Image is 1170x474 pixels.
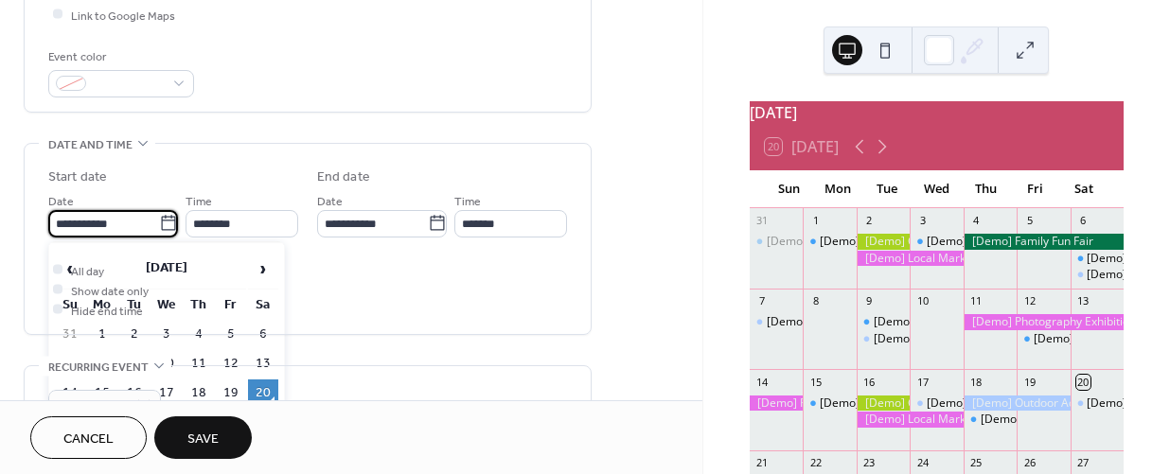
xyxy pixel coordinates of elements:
div: [Demo] Seniors' Social Tea [857,331,910,347]
div: 22 [808,456,823,470]
div: 31 [755,214,770,228]
div: Event color [48,47,190,67]
div: [Demo] Open Mic Night [1071,267,1124,283]
button: Save [154,416,252,459]
span: Do not repeat [56,394,127,415]
div: [Demo] Local Market [857,412,964,428]
div: 1 [808,214,823,228]
div: [Demo] Photography Exhibition [964,314,1124,330]
div: [Demo] Morning Yoga Bliss [1017,331,1070,347]
span: Recurring event [48,358,149,377]
div: [Demo] Morning Yoga Bliss [820,395,964,412]
span: Link to Google Maps [71,6,175,26]
div: 24 [915,456,930,470]
div: [Demo] Outdoor Adventure Day [964,395,1071,412]
div: 26 [1022,456,1037,470]
button: Cancel [30,416,147,459]
span: Date [317,191,343,211]
span: Hide end time [71,301,143,321]
div: 18 [969,375,984,389]
span: Show date only [71,281,149,301]
div: [Demo] Morning Yoga Bliss [803,395,856,412]
div: 13 [1076,294,1090,308]
div: 2 [862,214,877,228]
div: [DATE] [750,101,1124,124]
div: [Demo] Photography Exhibition [750,395,803,412]
div: [Demo] Culinary Cooking Class [910,395,963,412]
div: [Demo] Family Fun Fair [964,234,1124,250]
div: [Demo] Gardening Workshop [857,395,910,412]
div: [Demo] Fitness Bootcamp [803,234,856,250]
span: Cancel [63,430,114,449]
div: [Demo] Culinary Cooking Class [927,395,1090,412]
div: [Demo] Morning Yoga Bliss [750,234,803,250]
div: 17 [915,375,930,389]
div: [Demo] Book Club Gathering [767,314,918,330]
div: 9 [862,294,877,308]
div: Sat [1059,170,1108,208]
div: [Demo] Seniors' Social Tea [874,331,1016,347]
div: 20 [1076,375,1090,389]
div: 3 [915,214,930,228]
div: Tue [862,170,912,208]
div: 21 [755,456,770,470]
div: [Demo] Morning Yoga Bliss [767,234,911,250]
div: [Demo] Book Club Gathering [750,314,803,330]
span: Save [187,430,219,449]
div: 7 [755,294,770,308]
div: 12 [1022,294,1037,308]
div: [Demo] Morning Yoga Bliss [910,234,963,250]
div: 25 [969,456,984,470]
span: Time [186,191,212,211]
div: 19 [1022,375,1037,389]
div: 23 [862,456,877,470]
div: Thu [961,170,1010,208]
div: Sun [765,170,814,208]
span: Date [48,191,74,211]
div: 10 [915,294,930,308]
div: 4 [969,214,984,228]
div: 11 [969,294,984,308]
span: Date and time [48,135,133,155]
div: [Demo] Local Market [857,251,964,267]
div: [Demo] Gardening Workshop [857,234,910,250]
div: 27 [1076,456,1090,470]
div: [Demo] Morning Yoga Bliss [981,412,1125,428]
div: 16 [862,375,877,389]
div: 6 [1076,214,1090,228]
div: 15 [808,375,823,389]
span: All day [71,261,104,281]
div: [Demo] Open Mic Night [1071,395,1124,412]
div: Wed [912,170,961,208]
div: 14 [755,375,770,389]
span: Time [454,191,481,211]
div: [Demo] Fitness Bootcamp [820,234,956,250]
div: 5 [1022,214,1037,228]
div: [Demo] Morning Yoga Bliss [857,314,910,330]
div: [Demo] Morning Yoga Bliss [874,314,1018,330]
div: Fri [1010,170,1059,208]
div: [Demo] Morning Yoga Bliss [927,234,1071,250]
div: [Demo] Morning Yoga Bliss [964,412,1017,428]
div: Start date [48,167,107,187]
div: [Demo] Morning Yoga Bliss [1071,251,1124,267]
div: Mon [814,170,863,208]
div: 8 [808,294,823,308]
div: End date [317,167,370,187]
